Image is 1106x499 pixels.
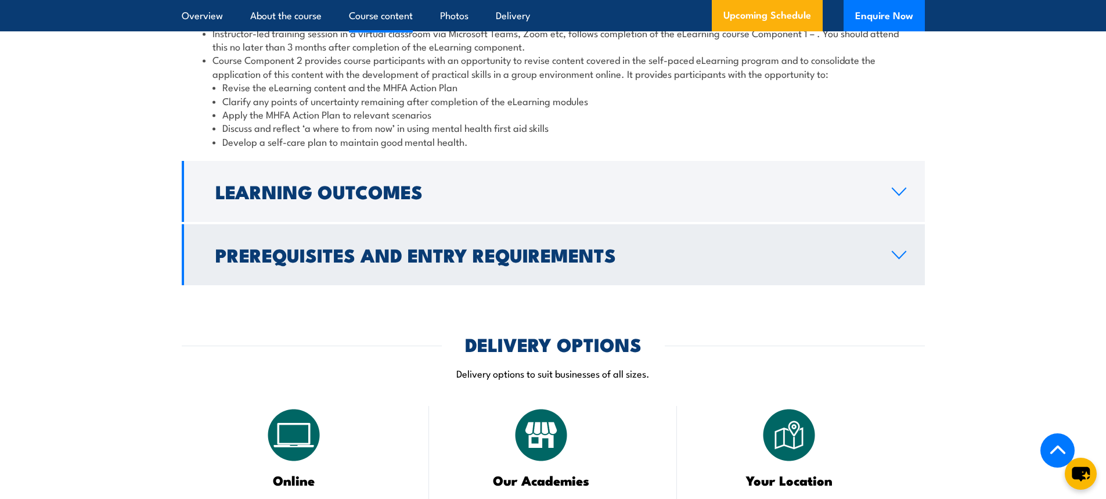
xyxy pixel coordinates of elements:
[203,26,904,53] li: Instructor-led training session in a virtual classroom via Microsoft Teams, Zoom etc, follows com...
[203,53,904,148] li: Course Component 2 provides course participants with an opportunity to revise content covered in ...
[212,80,904,94] li: Revise the eLearning content and the MHFA Action Plan
[212,94,904,107] li: Clarify any points of uncertainty remaining after completion of the eLearning modules
[706,473,873,487] h3: Your Location
[182,367,925,380] p: Delivery options to suit businesses of all sizes.
[182,161,925,222] a: Learning Outcomes
[215,246,873,263] h2: Prerequisites and Entry Requirements
[212,135,904,148] li: Develop a self-care plan to maintain good mental health.
[212,107,904,121] li: Apply the MHFA Action Plan to relevant scenarios
[215,183,873,199] h2: Learning Outcomes
[1065,458,1097,490] button: chat-button
[182,224,925,285] a: Prerequisites and Entry Requirements
[465,336,642,352] h2: DELIVERY OPTIONS
[212,121,904,134] li: Discuss and reflect ‘a where to from now’ in using mental health first aid skills
[211,473,377,487] h3: Online
[458,473,625,487] h3: Our Academies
